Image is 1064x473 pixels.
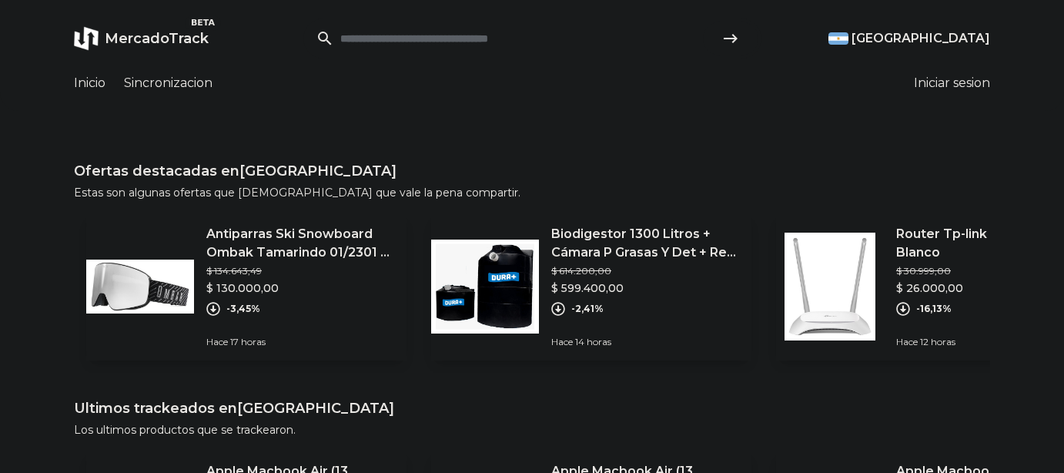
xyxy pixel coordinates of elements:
[431,233,539,340] img: Featured image
[431,213,751,361] a: Featured imageBiodigestor 1300 Litros + Cámara P Grasas Y Det + Rec Lodos$ 614.200,00$ 599.400,00...
[916,303,952,315] p: -16,13%
[551,280,739,296] p: $ 599.400,00
[185,15,221,31] span: BETA
[776,233,884,340] img: Featured image
[105,30,209,47] span: MercadoTrack
[226,303,260,315] p: -3,45%
[74,422,990,438] p: Los ultimos productos que se trackearon.
[74,26,209,51] a: MercadoTrackBETA
[74,74,105,92] a: Inicio
[852,29,990,48] span: [GEOGRAPHIC_DATA]
[74,398,990,419] h1: Ultimos trackeados en [GEOGRAPHIC_DATA]
[74,26,99,51] img: MercadoTrack
[74,185,990,200] p: Estas son algunas ofertas que [DEMOGRAPHIC_DATA] que vale la pena compartir.
[551,225,739,262] p: Biodigestor 1300 Litros + Cámara P Grasas Y Det + Rec Lodos
[551,336,739,348] p: Hace 14 horas
[206,280,394,296] p: $ 130.000,00
[206,336,394,348] p: Hace 17 horas
[206,265,394,277] p: $ 134.643,49
[124,74,212,92] a: Sincronizacion
[551,265,739,277] p: $ 614.200,00
[74,160,990,182] h1: Ofertas destacadas en [GEOGRAPHIC_DATA]
[86,233,194,340] img: Featured image
[206,225,394,262] p: Antiparras Ski Snowboard Ombak Tamarindo 01/2301 Y 01/2303°
[571,303,604,315] p: -2,41%
[828,32,848,45] img: Argentina
[828,29,990,48] button: [GEOGRAPHIC_DATA]
[86,213,407,361] a: Featured imageAntiparras Ski Snowboard Ombak Tamarindo 01/2301 Y 01/2303°$ 134.643,49$ 130.000,00...
[914,74,990,92] button: Iniciar sesion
